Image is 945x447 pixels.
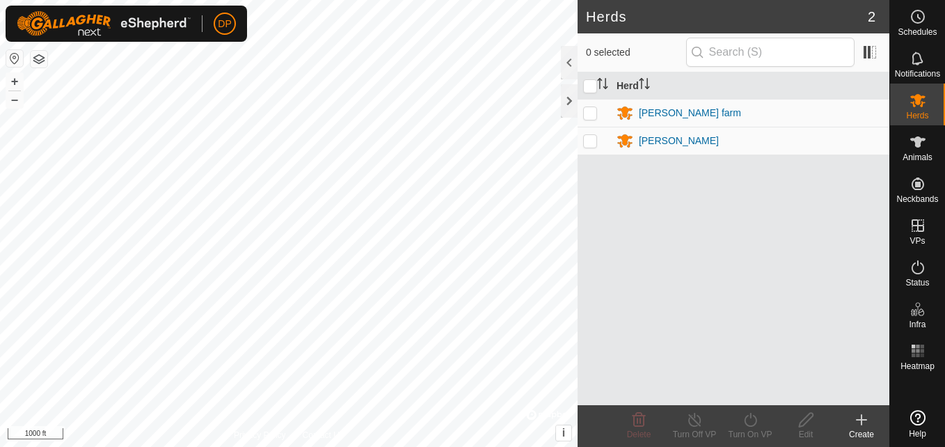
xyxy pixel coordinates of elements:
[667,428,722,441] div: Turn Off VP
[556,425,571,441] button: i
[597,80,608,91] p-sorticon: Activate to sort
[31,51,47,68] button: Map Layers
[910,237,925,245] span: VPs
[890,405,945,444] a: Help
[6,91,23,108] button: –
[639,134,719,148] div: [PERSON_NAME]
[586,45,686,60] span: 0 selected
[909,430,926,438] span: Help
[909,320,926,329] span: Infra
[834,428,889,441] div: Create
[639,106,741,120] div: [PERSON_NAME] farm
[778,428,834,441] div: Edit
[905,279,929,287] span: Status
[868,6,875,27] span: 2
[17,11,191,36] img: Gallagher Logo
[722,428,778,441] div: Turn On VP
[6,50,23,67] button: Reset Map
[611,72,889,100] th: Herd
[586,8,868,25] h2: Herds
[686,38,855,67] input: Search (S)
[562,427,565,439] span: i
[906,111,928,120] span: Herds
[903,153,932,162] span: Animals
[900,362,935,370] span: Heatmap
[627,430,651,439] span: Delete
[895,70,940,78] span: Notifications
[639,80,650,91] p-sorticon: Activate to sort
[6,73,23,90] button: +
[234,429,286,441] a: Privacy Policy
[303,429,344,441] a: Contact Us
[218,17,231,31] span: DP
[896,195,938,203] span: Neckbands
[898,28,937,36] span: Schedules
